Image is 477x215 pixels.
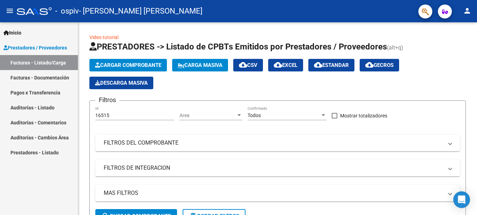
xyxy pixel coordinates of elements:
[89,59,167,71] button: Cargar Comprobante
[104,189,443,197] mat-panel-title: MAS FILTROS
[308,59,354,71] button: Estandar
[360,59,399,71] button: Gecros
[95,95,119,105] h3: Filtros
[89,42,387,52] span: PRESTADORES -> Listado de CPBTs Emitidos por Prestadores / Proveedores
[239,62,257,68] span: CSV
[248,113,261,118] span: Todos
[79,3,203,19] span: - [PERSON_NAME] [PERSON_NAME]
[95,62,161,68] span: Cargar Comprobante
[95,135,460,151] mat-expansion-panel-header: FILTROS DEL COMPROBANTE
[89,77,153,89] button: Descarga Masiva
[365,62,394,68] span: Gecros
[387,44,403,51] span: (alt+q)
[268,59,303,71] button: EXCEL
[314,61,322,69] mat-icon: cloud_download
[178,62,222,68] span: Carga Masiva
[179,113,236,118] span: Area
[95,185,460,201] mat-expansion-panel-header: MAS FILTROS
[274,62,298,68] span: EXCEL
[314,62,349,68] span: Estandar
[104,139,443,147] mat-panel-title: FILTROS DEL COMPROBANTE
[233,59,263,71] button: CSV
[239,61,247,69] mat-icon: cloud_download
[104,164,443,172] mat-panel-title: FILTROS DE INTEGRACION
[55,3,79,19] span: - ospiv
[453,191,470,208] div: Open Intercom Messenger
[463,7,471,15] mat-icon: person
[95,160,460,176] mat-expansion-panel-header: FILTROS DE INTEGRACION
[89,34,118,40] a: Video tutorial
[95,80,148,86] span: Descarga Masiva
[3,44,67,52] span: Prestadores / Proveedores
[274,61,282,69] mat-icon: cloud_download
[365,61,374,69] mat-icon: cloud_download
[6,7,14,15] mat-icon: menu
[89,77,153,89] app-download-masive: Descarga masiva de comprobantes (adjuntos)
[340,112,387,120] span: Mostrar totalizadores
[3,29,21,37] span: Inicio
[172,59,228,71] button: Carga Masiva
